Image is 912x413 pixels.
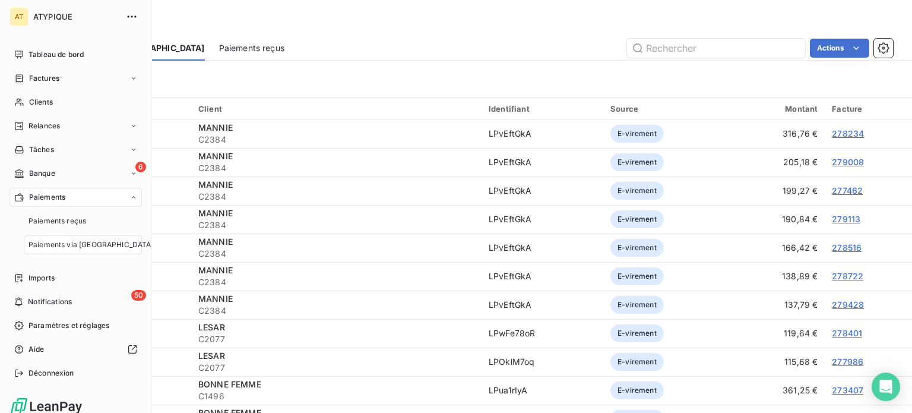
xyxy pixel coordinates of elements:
[832,271,863,281] a: 278722
[198,104,474,114] div: Client
[832,328,862,338] a: 278401
[198,162,474,174] span: C2384
[482,119,603,148] td: LPvEftGkA
[872,373,900,401] div: Open Intercom Messenger
[29,192,65,203] span: Paiements
[135,162,146,172] span: 6
[198,191,474,203] span: C2384
[810,39,869,58] button: Actions
[198,390,474,402] span: C1496
[729,119,825,148] td: 316,76 €
[482,205,603,234] td: LPvEftGkA
[729,176,825,205] td: 199,27 €
[198,151,233,161] span: MANNIE
[729,148,825,176] td: 205,18 €
[28,344,45,355] span: Aide
[832,128,864,138] a: 278234
[198,248,474,260] span: C2384
[482,176,603,205] td: LPvEftGkA
[729,291,825,319] td: 137,79 €
[28,49,84,60] span: Tableau de bord
[28,320,109,331] span: Paramètres et réglages
[610,125,664,143] span: E-virement
[489,104,596,114] div: Identifiant
[29,168,55,179] span: Banque
[198,305,474,317] span: C2384
[610,153,664,171] span: E-virement
[198,362,474,374] span: C2077
[729,205,825,234] td: 190,84 €
[28,121,60,131] span: Relances
[9,340,142,359] a: Aide
[28,239,154,250] span: Paiements via [GEOGRAPHIC_DATA]
[198,208,233,218] span: MANNIE
[610,353,664,371] span: E-virement
[482,262,603,291] td: LPvEftGkA
[482,348,603,376] td: LPOklM7oq
[33,12,119,21] span: ATYPIQUE
[198,351,225,361] span: LESAR
[729,376,825,405] td: 361,25 €
[219,42,284,54] span: Paiements reçus
[610,267,664,285] span: E-virement
[610,239,664,257] span: E-virement
[729,262,825,291] td: 138,89 €
[198,179,233,190] span: MANNIE
[610,296,664,314] span: E-virement
[610,382,664,399] span: E-virement
[832,299,864,310] a: 279428
[832,157,864,167] a: 279008
[198,333,474,345] span: C2077
[832,214,860,224] a: 279113
[28,273,55,283] span: Imports
[29,144,54,155] span: Tâches
[29,73,59,84] span: Factures
[482,376,603,405] td: LPua1rIyA
[28,216,86,226] span: Paiements reçus
[610,104,721,114] div: Source
[729,234,825,262] td: 166,42 €
[482,291,603,319] td: LPvEftGkA
[198,219,474,231] span: C2384
[610,182,664,200] span: E-virement
[482,148,603,176] td: LPvEftGkA
[29,97,53,108] span: Clients
[28,368,74,379] span: Déconnexion
[198,322,225,332] span: LESAR
[832,104,905,114] div: Facture
[198,276,474,288] span: C2384
[198,294,233,304] span: MANNIE
[729,348,825,376] td: 115,68 €
[9,7,28,26] div: AT
[28,297,72,307] span: Notifications
[610,210,664,228] span: E-virement
[832,242,862,253] a: 278516
[736,104,818,114] div: Montant
[198,134,474,146] span: C2384
[482,319,603,348] td: LPwFe78oR
[832,357,863,367] a: 277986
[627,39,805,58] input: Rechercher
[131,290,146,301] span: 50
[832,185,863,196] a: 277462
[729,319,825,348] td: 119,64 €
[198,237,233,247] span: MANNIE
[198,379,261,389] span: BONNE FEMME
[198,122,233,133] span: MANNIE
[482,234,603,262] td: LPvEftGkA
[198,265,233,275] span: MANNIE
[832,385,863,395] a: 273407
[610,324,664,342] span: E-virement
